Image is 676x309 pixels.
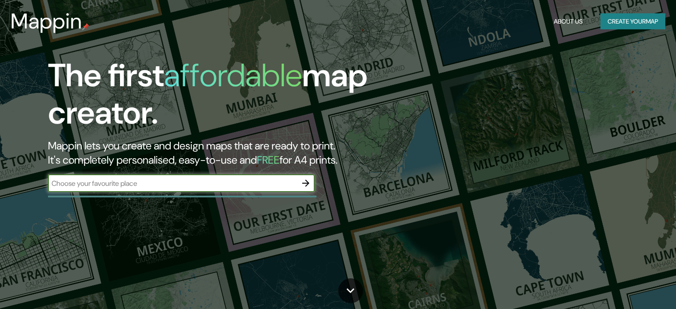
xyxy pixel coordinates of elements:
button: About Us [550,13,586,30]
input: Choose your favourite place [48,178,297,189]
h2: Mappin lets you create and design maps that are ready to print. It's completely personalised, eas... [48,139,386,167]
h1: The first map creator. [48,57,386,139]
img: mappin-pin [82,23,89,30]
h3: Mappin [11,9,82,34]
h1: affordable [164,55,302,96]
h5: FREE [257,153,280,167]
button: Create yourmap [600,13,665,30]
